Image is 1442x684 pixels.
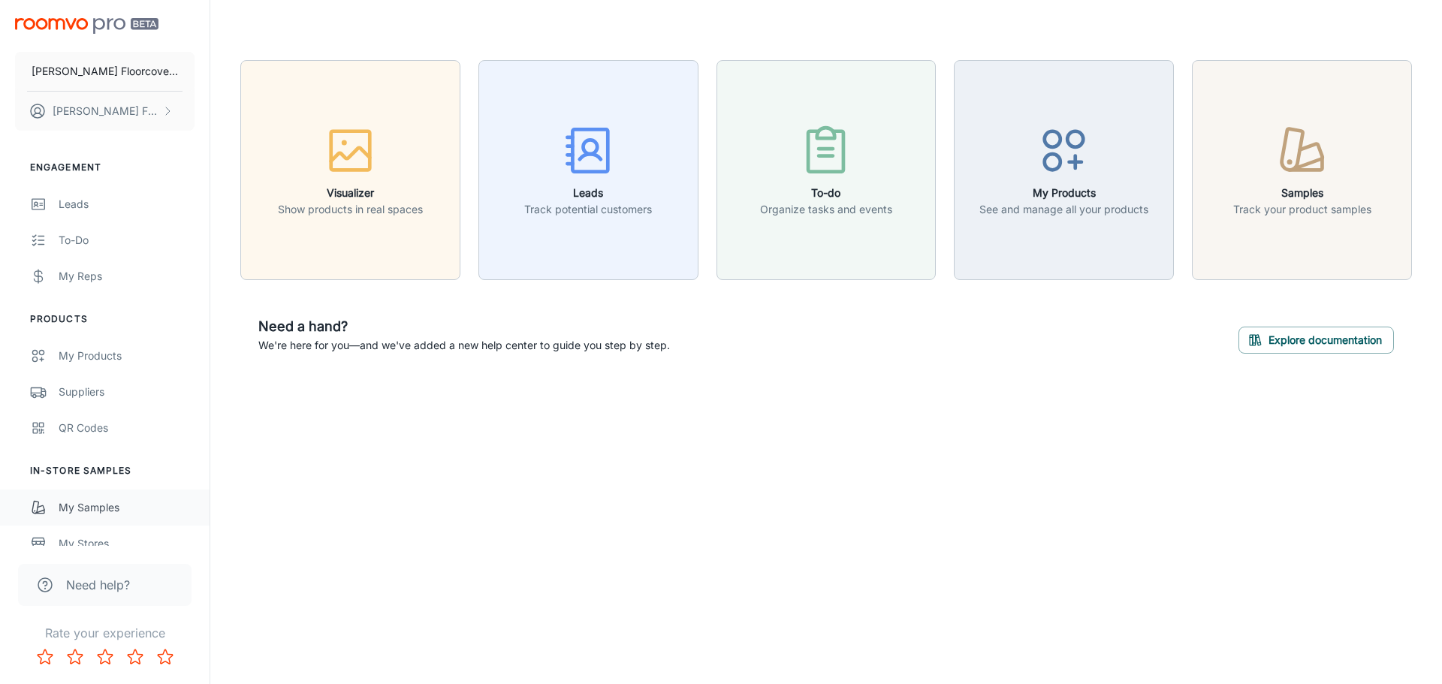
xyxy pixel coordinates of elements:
p: Track potential customers [524,201,652,218]
h6: Samples [1233,185,1371,201]
button: To-doOrganize tasks and events [716,60,937,280]
p: We're here for you—and we've added a new help center to guide you step by step. [258,337,670,354]
p: Organize tasks and events [760,201,892,218]
a: To-doOrganize tasks and events [716,161,937,176]
p: [PERSON_NAME] Floorcovering [53,103,158,119]
button: [PERSON_NAME] Floorcovering [15,52,195,91]
div: To-do [59,232,195,249]
p: Track your product samples [1233,201,1371,218]
h6: To-do [760,185,892,201]
h6: Leads [524,185,652,201]
p: See and manage all your products [979,201,1148,218]
button: [PERSON_NAME] Floorcovering [15,92,195,131]
button: Explore documentation [1238,327,1394,354]
h6: My Products [979,185,1148,201]
button: SamplesTrack your product samples [1192,60,1412,280]
div: My Products [59,348,195,364]
p: Show products in real spaces [278,201,423,218]
a: Explore documentation [1238,331,1394,346]
div: Leads [59,196,195,212]
div: My Reps [59,268,195,285]
a: LeadsTrack potential customers [478,161,698,176]
a: My ProductsSee and manage all your products [954,161,1174,176]
div: QR Codes [59,420,195,436]
p: [PERSON_NAME] Floorcovering [32,63,178,80]
button: LeadsTrack potential customers [478,60,698,280]
img: Roomvo PRO Beta [15,18,158,34]
button: VisualizerShow products in real spaces [240,60,460,280]
button: My ProductsSee and manage all your products [954,60,1174,280]
div: Suppliers [59,384,195,400]
h6: Visualizer [278,185,423,201]
h6: Need a hand? [258,316,670,337]
a: SamplesTrack your product samples [1192,161,1412,176]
